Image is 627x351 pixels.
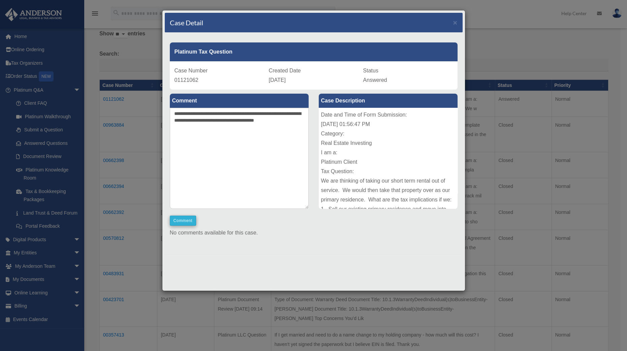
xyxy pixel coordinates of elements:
h4: Case Detail [170,18,203,27]
span: × [453,19,458,26]
label: Comment [170,94,309,108]
div: Date and Time of Form Submission: [DATE] 01:56:47 PM Category: Real Estate Investing I am a: Plat... [319,108,458,209]
span: Created Date [269,68,301,73]
button: Comment [170,216,196,226]
span: Case Number [175,68,208,73]
button: Close [453,19,458,26]
label: Case Description [319,94,458,108]
p: No comments available for this case. [170,228,458,237]
span: Status [363,68,378,73]
span: Answered [363,77,387,83]
span: [DATE] [269,77,286,83]
div: Platinum Tax Question [170,42,458,61]
span: 01121062 [175,77,198,83]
